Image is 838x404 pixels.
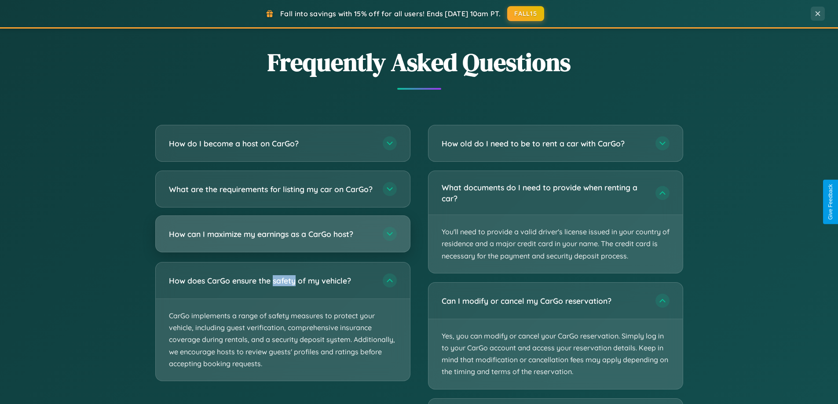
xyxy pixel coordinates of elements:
div: Give Feedback [827,184,834,220]
h3: What documents do I need to provide when renting a car? [442,182,647,204]
span: Fall into savings with 15% off for all users! Ends [DATE] 10am PT. [280,9,501,18]
h2: Frequently Asked Questions [155,45,683,79]
p: Yes, you can modify or cancel your CarGo reservation. Simply log in to your CarGo account and acc... [428,319,683,389]
h3: What are the requirements for listing my car on CarGo? [169,184,374,195]
h3: How do I become a host on CarGo? [169,138,374,149]
h3: How can I maximize my earnings as a CarGo host? [169,229,374,240]
p: CarGo implements a range of safety measures to protect your vehicle, including guest verification... [156,299,410,381]
h3: Can I modify or cancel my CarGo reservation? [442,295,647,306]
h3: How does CarGo ensure the safety of my vehicle? [169,275,374,286]
button: FALL15 [507,6,544,21]
h3: How old do I need to be to rent a car with CarGo? [442,138,647,149]
p: You'll need to provide a valid driver's license issued in your country of residence and a major c... [428,215,683,273]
